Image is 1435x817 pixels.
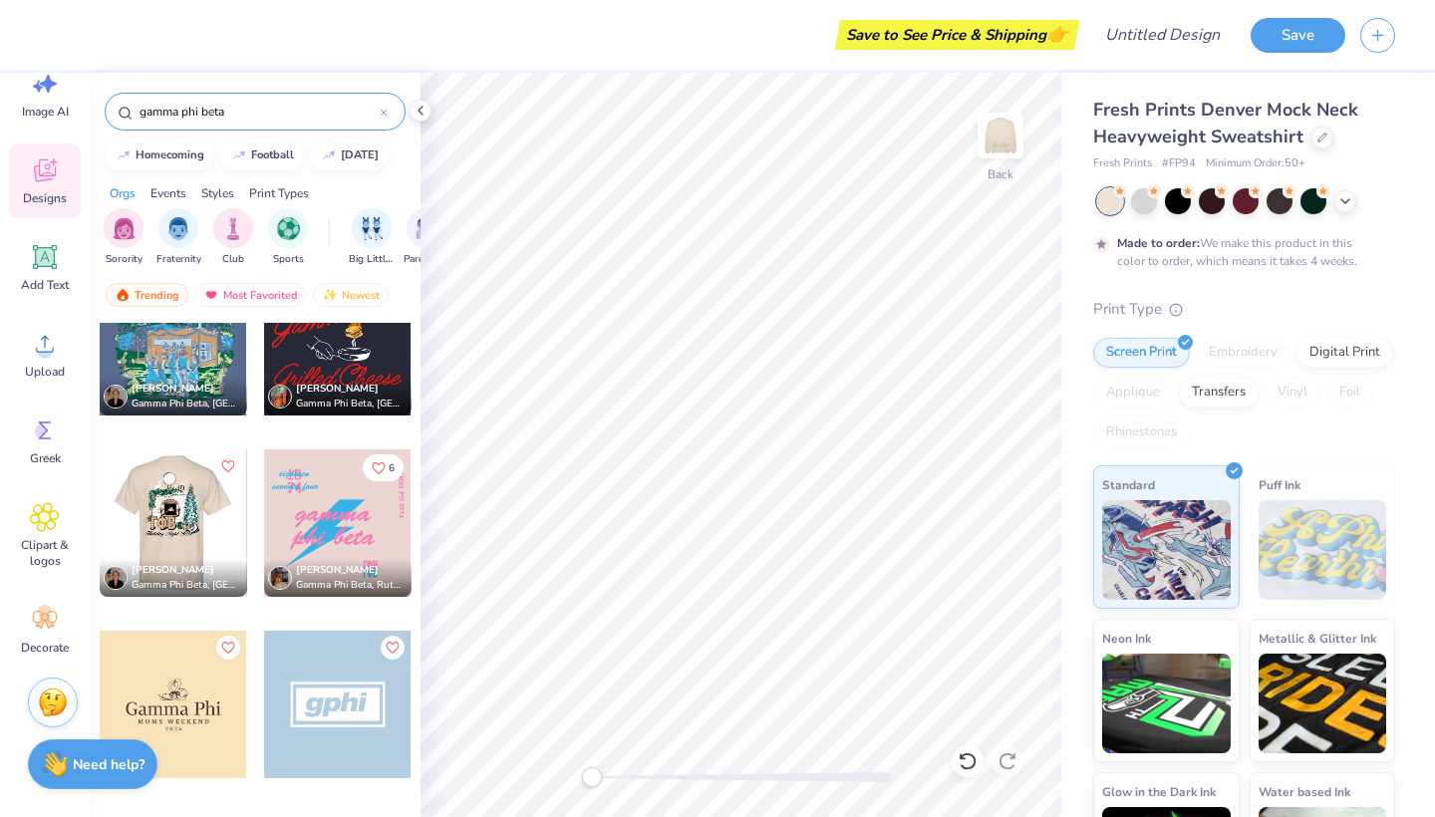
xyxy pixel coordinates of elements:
[981,116,1020,155] img: Back
[1093,417,1190,447] div: Rhinestones
[277,217,300,240] img: Sports Image
[310,140,388,170] button: [DATE]
[1046,22,1068,46] span: 👉
[296,397,404,411] span: Gamma Phi Beta, [GEOGRAPHIC_DATA][US_STATE] at [GEOGRAPHIC_DATA]
[389,463,395,473] span: 6
[322,288,338,302] img: newest.gif
[104,208,143,267] div: filter for Sorority
[21,277,69,293] span: Add Text
[363,454,404,481] button: Like
[115,288,131,302] img: trending.gif
[213,208,253,267] div: filter for Club
[268,208,308,267] div: filter for Sports
[404,208,449,267] div: filter for Parent's Weekend
[1117,235,1200,251] strong: Made to order:
[106,252,143,267] span: Sorority
[273,252,304,267] span: Sports
[167,217,189,240] img: Fraternity Image
[1179,378,1259,408] div: Transfers
[231,149,247,161] img: trend_line.gif
[1093,98,1358,148] span: Fresh Prints Denver Mock Neck Heavyweight Sweatshirt
[113,217,136,240] img: Sorority Image
[1265,378,1320,408] div: Vinyl
[73,755,144,774] strong: Need help?
[105,140,213,170] button: homecoming
[138,102,380,122] input: Try "Alpha"
[201,184,234,202] div: Styles
[1089,15,1236,55] input: Untitled Design
[361,217,383,240] img: Big Little Reveal Image
[222,252,244,267] span: Club
[1102,654,1231,753] img: Neon Ink
[1093,155,1152,172] span: Fresh Prints
[381,636,405,660] button: Like
[110,184,136,202] div: Orgs
[216,636,240,660] button: Like
[249,184,309,202] div: Print Types
[150,184,186,202] div: Events
[268,208,308,267] button: filter button
[1117,234,1362,270] div: We make this product in this color to order, which means it takes 4 weeks.
[296,578,404,593] span: Gamma Phi Beta, Rutgers, The [GEOGRAPHIC_DATA][US_STATE]
[23,190,67,206] span: Designs
[1296,338,1393,368] div: Digital Print
[213,208,253,267] button: filter button
[132,397,239,411] span: Gamma Phi Beta, [GEOGRAPHIC_DATA][US_STATE]
[1259,781,1350,802] span: Water based Ink
[116,149,132,161] img: trend_line.gif
[349,208,395,267] button: filter button
[21,640,69,656] span: Decorate
[132,578,239,593] span: Gamma Phi Beta, [GEOGRAPHIC_DATA][US_STATE]
[1102,474,1155,495] span: Standard
[1093,298,1395,321] div: Print Type
[313,283,389,307] div: Newest
[12,537,78,569] span: Clipart & logos
[988,165,1013,183] div: Back
[840,20,1074,50] div: Save to See Price & Shipping
[222,217,244,240] img: Club Image
[416,217,438,240] img: Parent's Weekend Image
[1206,155,1305,172] span: Minimum Order: 50 +
[156,252,201,267] span: Fraternity
[1102,781,1216,802] span: Glow in the Dark Ink
[132,382,214,396] span: [PERSON_NAME]
[341,149,379,160] div: halloween
[582,767,602,787] div: Accessibility label
[106,283,188,307] div: Trending
[349,208,395,267] div: filter for Big Little Reveal
[1259,628,1376,649] span: Metallic & Glitter Ink
[25,364,65,380] span: Upload
[1251,18,1345,53] button: Save
[203,288,219,302] img: most_fav.gif
[404,208,449,267] button: filter button
[349,252,395,267] span: Big Little Reveal
[1196,338,1291,368] div: Embroidery
[194,283,307,307] div: Most Favorited
[321,149,337,161] img: trend_line.gif
[1102,500,1231,600] img: Standard
[1326,378,1373,408] div: Foil
[296,382,379,396] span: [PERSON_NAME]
[296,563,379,577] span: [PERSON_NAME]
[1259,654,1387,753] img: Metallic & Glitter Ink
[156,208,201,267] div: filter for Fraternity
[1102,628,1151,649] span: Neon Ink
[136,149,204,160] div: homecoming
[216,454,240,478] button: Like
[1093,338,1190,368] div: Screen Print
[404,252,449,267] span: Parent's Weekend
[30,450,61,466] span: Greek
[132,563,214,577] span: [PERSON_NAME]
[104,208,143,267] button: filter button
[220,140,303,170] button: football
[1093,378,1173,408] div: Applique
[251,149,294,160] div: football
[1259,500,1387,600] img: Puff Ink
[22,104,69,120] span: Image AI
[156,208,201,267] button: filter button
[1259,474,1300,495] span: Puff Ink
[1162,155,1196,172] span: # FP94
